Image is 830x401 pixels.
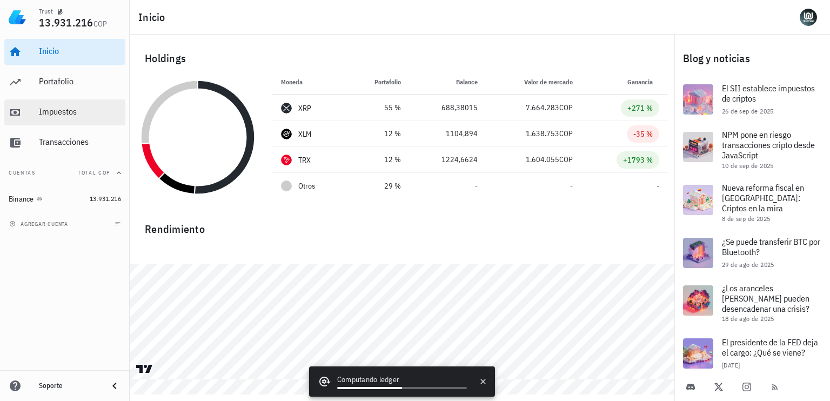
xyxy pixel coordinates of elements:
[39,7,53,16] div: Trust
[486,69,581,95] th: Valor de mercado
[722,337,818,358] span: El presidente de la FED deja el cargo: ¿Qué se viene?
[4,186,125,212] a: Binance 13.931.216
[298,103,312,113] div: XRP
[674,123,830,176] a: NPM pone en riesgo transacciones cripto desde JavaScript 10 de sep de 2025
[674,76,830,123] a: El SII establece impuestos de criptos 26 de sep de 2025
[39,15,93,30] span: 13.931.216
[559,129,573,138] span: COP
[39,137,121,147] div: Transacciones
[410,69,487,95] th: Balance
[39,76,121,86] div: Portafolio
[526,129,559,138] span: 1.638.753
[298,129,312,139] div: XLM
[722,236,820,257] span: ¿Se puede transferir BTC por Bluetooth?
[4,160,125,186] button: CuentasTotal COP
[418,128,478,139] div: 1104,894
[355,128,401,139] div: 12 %
[337,374,467,387] div: Computando ledger
[800,9,817,26] div: avatar
[298,155,311,165] div: TRX
[623,155,653,165] div: +1793 %
[526,103,559,112] span: 7.664.283
[559,103,573,112] span: COP
[570,181,573,191] span: -
[355,181,401,192] div: 29 %
[281,129,292,139] div: XLM-icon
[39,106,121,117] div: Impuestos
[90,195,121,203] span: 13.931.216
[475,181,478,191] span: -
[6,218,73,229] button: agregar cuenta
[627,103,653,113] div: +271 %
[4,130,125,156] a: Transacciones
[722,129,815,161] span: NPM pone en riesgo transacciones cripto desde JavaScript
[39,46,121,56] div: Inicio
[281,155,292,165] div: TRX-icon
[272,69,346,95] th: Moneda
[657,181,659,191] span: -
[136,41,668,76] div: Holdings
[674,277,830,330] a: ¿Los aranceles [PERSON_NAME] pueden desencadenar una crisis? 18 de ago de 2025
[674,41,830,76] div: Blog y noticias
[633,129,653,139] div: -35 %
[281,103,292,113] div: XRP-icon
[674,176,830,229] a: Nueva reforma fiscal en [GEOGRAPHIC_DATA]: Criptos en la mira 8 de sep de 2025
[722,83,815,104] span: El SII establece impuestos de criptos
[418,154,478,165] div: 1224,6624
[526,155,559,164] span: 1.604.055
[4,69,125,95] a: Portafolio
[722,361,740,369] span: [DATE]
[674,330,830,377] a: El presidente de la FED deja el cargo: ¿Qué se viene? [DATE]
[627,78,659,86] span: Ganancia
[722,182,804,213] span: Nueva reforma fiscal en [GEOGRAPHIC_DATA]: Criptos en la mira
[722,283,809,314] span: ¿Los aranceles [PERSON_NAME] pueden desencadenar una crisis?
[298,181,315,192] span: Otros
[93,19,108,29] span: COP
[346,69,410,95] th: Portafolio
[9,9,26,26] img: LedgiFi
[722,260,774,269] span: 29 de ago de 2025
[4,99,125,125] a: Impuestos
[135,364,154,374] a: Charting by TradingView
[39,382,99,390] div: Soporte
[559,155,573,164] span: COP
[355,154,401,165] div: 12 %
[418,102,478,113] div: 688,38015
[355,102,401,113] div: 55 %
[722,315,774,323] span: 18 de ago de 2025
[136,212,668,238] div: Rendimiento
[78,169,110,176] span: Total COP
[674,229,830,277] a: ¿Se puede transferir BTC por Bluetooth? 29 de ago de 2025
[11,220,68,228] span: agregar cuenta
[722,107,774,115] span: 26 de sep de 2025
[722,215,770,223] span: 8 de sep de 2025
[4,39,125,65] a: Inicio
[9,195,34,204] div: Binance
[722,162,774,170] span: 10 de sep de 2025
[138,9,170,26] h1: Inicio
